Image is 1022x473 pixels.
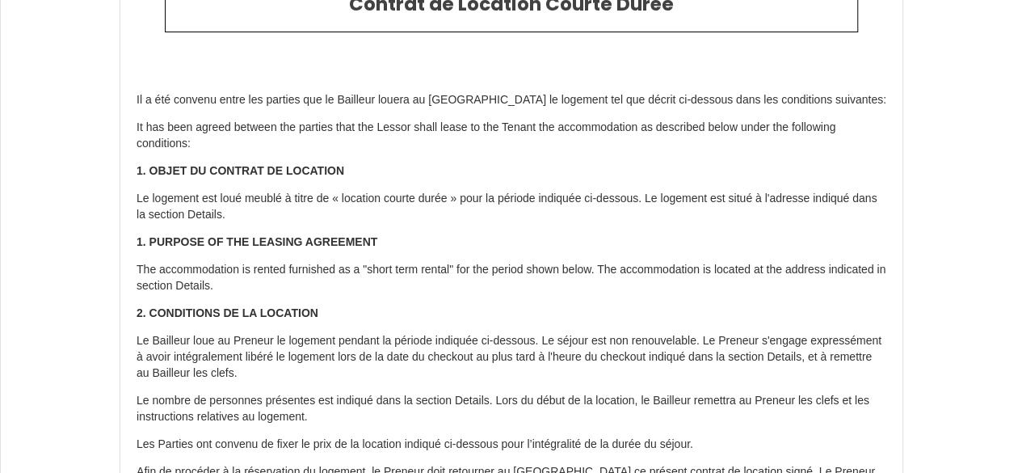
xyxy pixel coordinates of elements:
[137,235,377,248] strong: 1. PURPOSE OF THE LEASING AGREEMENT
[137,92,886,108] p: Il a été convenu entre les parties que le Bailleur louera au [GEOGRAPHIC_DATA] le logement tel qu...
[137,262,886,294] p: The accommodation is rented furnished as a "short term rental" for the period shown below. The ac...
[137,191,886,223] p: Le logement est loué meublé à titre de « location courte durée » pour la période indiquée ci-dess...
[137,306,318,319] strong: 2. CONDITIONS DE LA LOCATION
[137,120,886,152] p: It has been agreed between the parties that the Lessor shall lease to the Tenant the accommodatio...
[137,333,886,382] p: Le Bailleur loue au Preneur le logement pendant la période indiquée ci-dessous. Le séjour est non...
[137,164,344,177] strong: 1. OBJET DU CONTRAT DE LOCATION
[137,393,886,425] p: Le nombre de personnes présentes est indiqué dans la section Details. Lors du début de la locatio...
[137,437,886,453] p: Les Parties ont convenu de fixer le prix de la location indiqué ci-dessous pour l’intégralité de ...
